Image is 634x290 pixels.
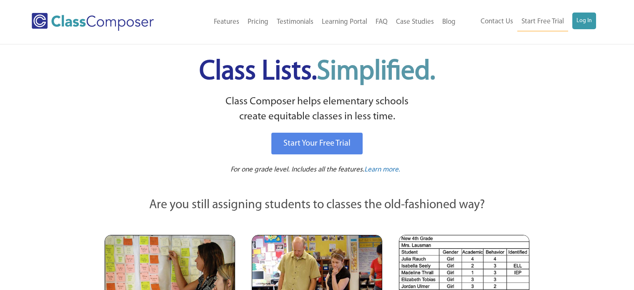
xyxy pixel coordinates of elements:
span: Learn more. [364,166,400,173]
span: For one grade level. Includes all the features. [231,166,364,173]
a: Start Your Free Trial [271,133,363,154]
p: Are you still assigning students to classes the old-fashioned way? [105,196,530,214]
a: Testimonials [273,13,318,31]
span: Class Lists. [199,58,435,86]
nav: Header Menu [460,13,596,31]
a: Pricing [243,13,273,31]
a: Log In [572,13,596,29]
span: Start Your Free Trial [283,139,351,148]
a: Learning Portal [318,13,371,31]
a: Start Free Trial [517,13,568,31]
a: Blog [438,13,460,31]
a: Features [210,13,243,31]
span: Simplified. [317,58,435,86]
nav: Header Menu [180,13,459,31]
p: Class Composer helps elementary schools create equitable classes in less time. [103,94,531,125]
a: Contact Us [476,13,517,31]
a: FAQ [371,13,392,31]
a: Case Studies [392,13,438,31]
img: Class Composer [32,13,154,31]
a: Learn more. [364,165,400,175]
